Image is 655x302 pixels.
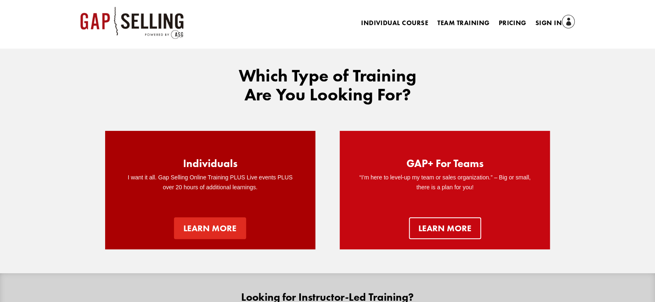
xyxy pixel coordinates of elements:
[225,66,431,108] h2: Which Type of Training Are You Looking For?
[361,20,428,29] a: Individual Course
[174,217,246,239] a: Learn more
[535,18,575,29] a: Sign In
[437,20,489,29] a: Team Training
[183,158,237,173] h2: Individuals
[356,173,533,193] p: “I’m here to level-up my team or sales organization.” – Big or small, there is a plan for you!
[409,217,481,239] a: learn more
[498,20,526,29] a: Pricing
[122,173,299,193] p: I want it all. Gap Selling Online Training PLUS Live events PLUS over 20 hours of additional lear...
[406,158,484,173] h2: GAP+ For Teams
